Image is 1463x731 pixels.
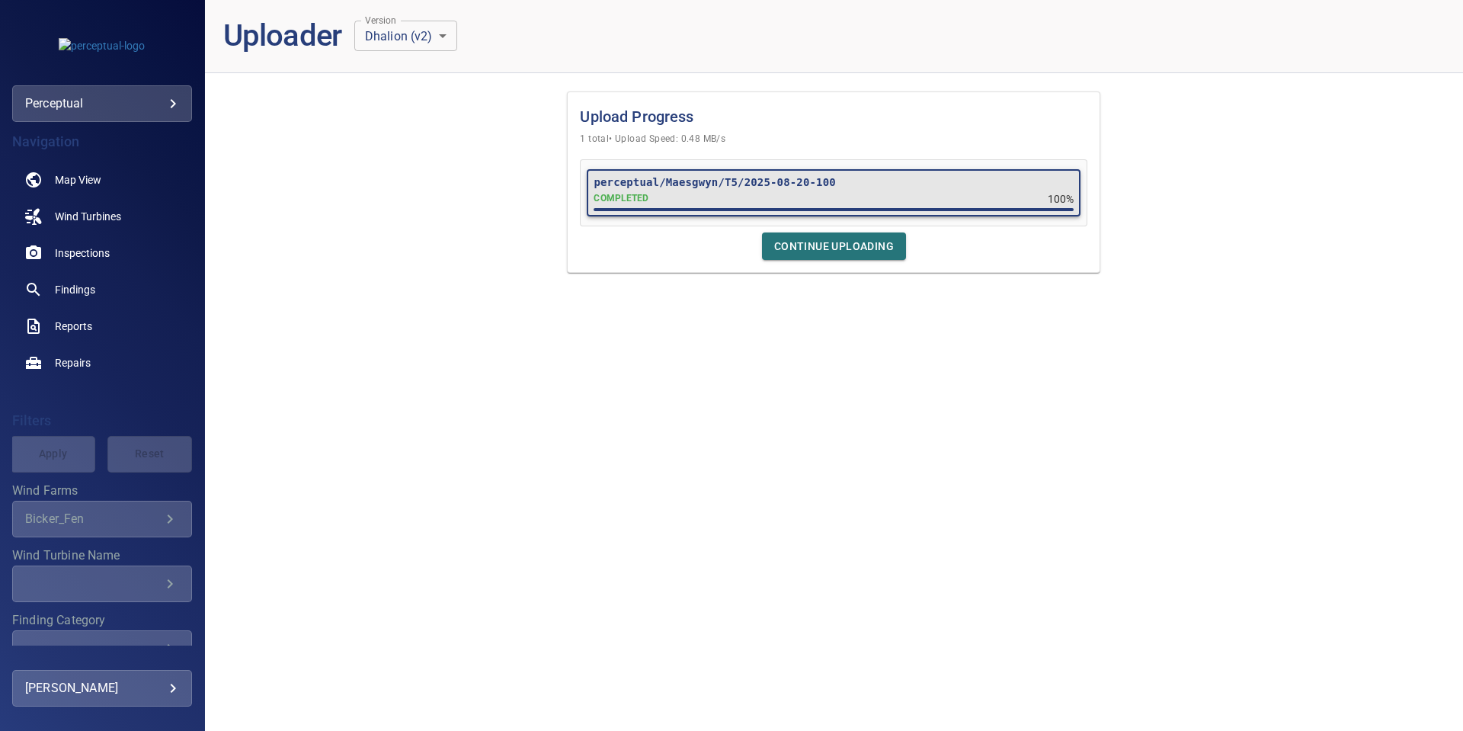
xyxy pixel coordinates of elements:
[59,38,145,53] img: perceptual-logo
[580,132,1087,147] span: 1 total • Upload Speed: 0.48 MB/s
[354,21,457,51] div: Dhalion (v2)
[25,511,161,526] div: Bicker_Fen
[12,198,192,235] a: windturbines noActive
[12,566,192,602] div: Wind Turbine Name
[25,676,179,701] div: [PERSON_NAME]
[55,245,110,261] span: Inspections
[12,85,192,122] div: perceptual
[12,308,192,345] a: reports noActive
[55,209,121,224] span: Wind Turbines
[12,485,192,497] label: Wind Farms
[55,172,101,188] span: Map View
[55,319,92,334] span: Reports
[12,162,192,198] a: map noActive
[25,91,179,116] div: perceptual
[12,134,192,149] h4: Navigation
[774,237,894,256] span: Continue Uploading
[594,192,648,205] div: All files for this inspection have been successfully uploaded.
[12,345,192,381] a: repairs noActive
[55,355,91,370] span: Repairs
[12,501,192,537] div: Wind Farms
[1048,191,1074,207] p: 100%
[594,192,648,205] p: COMPLETED
[12,271,192,308] a: findings noActive
[762,232,906,261] button: Continue Uploading
[55,282,95,297] span: Findings
[594,175,1074,190] p: perceptual/Maesgwyn/T5/2025-08-20-100
[12,235,192,271] a: inspections noActive
[12,413,192,428] h4: Filters
[580,104,1087,129] h1: Upload Progress
[12,630,192,667] div: Finding Category
[223,18,342,54] h1: Uploader
[12,614,192,627] label: Finding Category
[12,550,192,562] label: Wind Turbine Name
